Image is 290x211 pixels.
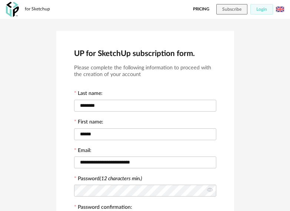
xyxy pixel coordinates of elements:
button: Subscribe [216,4,247,14]
img: OXP [6,2,19,17]
label: Password [78,176,142,181]
label: Last name: [74,91,103,98]
h2: UP for SketchUp subscription form. [74,49,216,59]
h3: Please complete the following information to proceed with the creation of your account [74,65,216,78]
label: First name: [74,119,103,126]
i: (12 characters min.) [100,176,142,181]
a: Pricing [193,4,209,14]
span: Login [256,7,267,11]
span: Subscribe [222,7,241,11]
label: Email: [74,148,91,155]
img: us [276,5,284,13]
div: for Sketchup [25,6,50,12]
button: Login [250,4,273,14]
